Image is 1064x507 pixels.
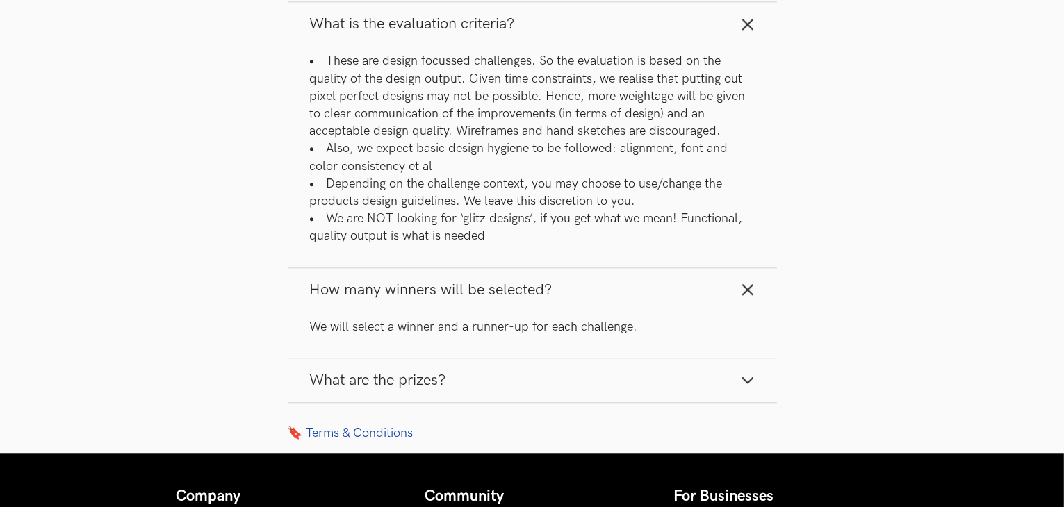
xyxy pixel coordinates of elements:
[674,488,888,506] h4: For Businesses
[310,15,515,33] span: What is the evaluation criteria?
[288,312,777,358] div: How many winners will be selected?
[425,488,639,506] h4: Community
[310,52,755,140] li: These are design focussed challenges. So the evaluation is based on the quality of the design out...
[288,425,777,440] a: 🔖 Terms & Conditions
[310,140,755,174] li: Also, we expect basic design hygiene to be followed: alignment, font and color consistency et al
[288,46,777,267] div: What is the evaluation criteria?
[310,175,755,210] li: Depending on the challenge context, you may choose to use/change the products design guidelines. ...
[177,488,391,506] h4: Company
[310,281,553,299] span: How many winners will be selected?
[288,268,777,312] button: How many winners will be selected?
[310,371,446,390] span: What are the prizes?
[310,318,755,335] p: We will select a winner and a runner-up for each challenge.
[310,210,755,244] li: We are NOT looking for ‘glitz designs’, if you get what we mean! Functional, quality output is wh...
[288,358,777,402] button: What are the prizes?
[288,2,777,46] button: What is the evaluation criteria?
